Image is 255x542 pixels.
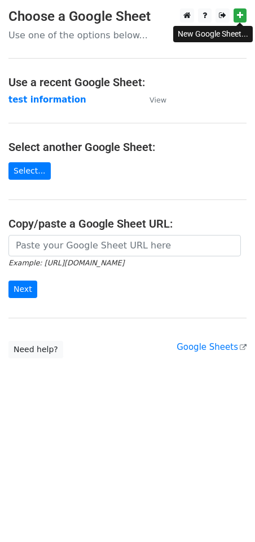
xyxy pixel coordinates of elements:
[8,281,37,298] input: Next
[8,341,63,358] a: Need help?
[150,96,166,104] small: View
[8,8,247,25] h3: Choose a Google Sheet
[8,259,124,267] small: Example: [URL][DOMAIN_NAME]
[8,140,247,154] h4: Select another Google Sheet:
[8,217,247,230] h4: Copy/paste a Google Sheet URL:
[8,75,247,89] h4: Use a recent Google Sheet:
[8,95,86,105] a: test information
[8,162,51,180] a: Select...
[177,342,247,352] a: Google Sheets
[8,29,247,41] p: Use one of the options below...
[8,235,241,256] input: Paste your Google Sheet URL here
[138,95,166,105] a: View
[173,26,253,42] div: New Google Sheet...
[199,488,255,542] iframe: Chat Widget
